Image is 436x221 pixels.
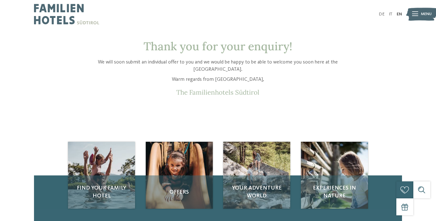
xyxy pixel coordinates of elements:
[223,142,290,209] img: Enquiry
[68,142,135,209] a: Enquiry Find your family hotel
[229,184,285,200] span: Your adventure world
[83,76,353,83] p: Warm regards from [GEOGRAPHIC_DATA],
[421,11,432,17] span: Menu
[146,142,213,209] img: Enquiry
[397,12,402,16] a: EN
[144,39,292,53] span: Thank you for your enquiry!
[146,142,213,209] a: Enquiry Offers
[223,142,290,209] a: Enquiry Your adventure world
[74,184,129,200] span: Find your family hotel
[83,89,353,97] p: The Familienhotels Südtirol
[389,12,392,16] a: IT
[379,12,385,16] a: DE
[151,188,207,196] span: Offers
[68,142,135,209] img: Enquiry
[307,184,362,200] span: Experiences in nature
[301,142,368,209] img: Enquiry
[301,142,368,209] a: Enquiry Experiences in nature
[83,59,353,73] p: We will soon submit an individual offer to you and we would be happy to be able to welcome you so...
